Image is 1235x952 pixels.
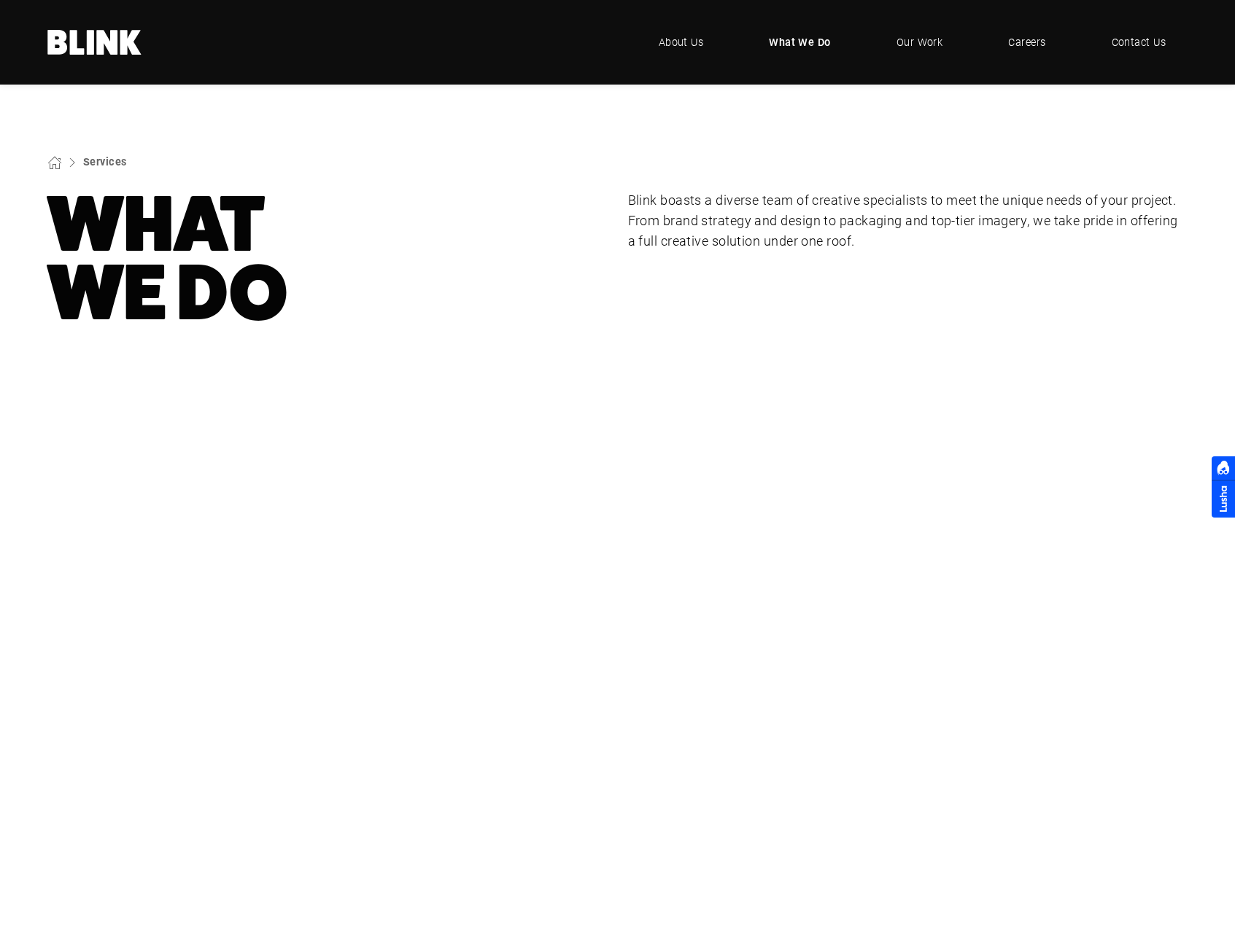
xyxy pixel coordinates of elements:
[875,20,965,64] a: Our Work
[47,248,288,338] nobr: We Do
[1008,34,1045,50] span: Careers
[986,20,1067,64] a: Careers
[747,20,853,64] a: What We Do
[1090,20,1188,64] a: Contact Us
[769,34,831,50] span: What We Do
[659,34,704,50] span: About Us
[47,190,608,327] h1: What
[637,20,726,64] a: About Us
[47,30,142,55] a: Home
[628,190,1188,251] p: Blink boasts a diverse team of creative specialists to meet the unique needs of your project. Fro...
[1112,34,1166,50] span: Contact Us
[83,155,127,168] a: Services
[897,34,943,50] span: Our Work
